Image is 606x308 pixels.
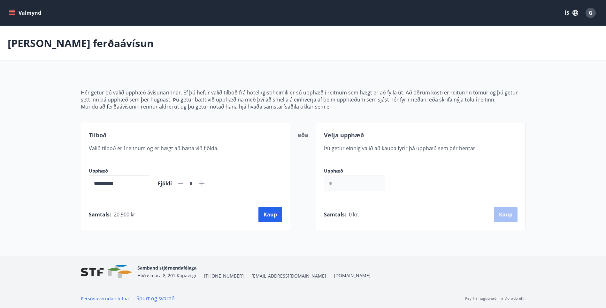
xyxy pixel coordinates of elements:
[81,265,132,279] img: vjCaq2fThgY3EUYqSgpjEiBg6WP39ov69hlhuPVN.png
[137,265,196,271] span: Samband stjórnendafélaga
[8,36,154,50] p: [PERSON_NAME] ferðaávísun
[324,211,346,218] span: Samtals :
[81,89,525,103] p: Hér getur þú valið upphæð ávísunarinnar. Ef þú hefur valið tilboð frá hóteli/gistiheimili er sú u...
[136,295,175,302] a: Spurt og svarað
[158,180,172,187] span: Fjöldi
[251,273,326,279] span: [EMAIL_ADDRESS][DOMAIN_NAME]
[324,131,364,139] span: Velja upphæð
[8,7,44,19] button: menu
[81,103,525,110] p: Mundu að ferðaávísunin rennur aldrei út og þú getur notað hana hjá hvaða samstarfsaðila okkar sem er
[89,145,219,152] span: Valið tilboð er í reitnum og er hægt að bæta við fjölda.
[334,272,371,279] a: [DOMAIN_NAME]
[258,207,282,222] button: Kaup
[89,211,111,218] span: Samtals :
[204,273,244,279] span: [PHONE_NUMBER]
[583,5,598,20] button: G
[89,131,106,139] span: Tilboð
[324,145,477,152] span: Þú getur einnig valið að kaupa fyrir þá upphæð sem þér hentar.
[114,211,137,218] span: 20.900 kr.
[465,296,525,301] p: Keyrt á hugbúnaði frá Dorado ehf.
[349,211,359,218] span: 0 kr.
[589,9,593,16] span: G
[561,7,582,19] button: ÍS
[324,168,392,174] label: Upphæð
[89,168,150,174] label: Upphæð
[298,131,308,139] span: eða
[81,296,129,302] a: Persónuverndarstefna
[137,272,196,279] span: Hlíðasmára 8, 201 Kópavogi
